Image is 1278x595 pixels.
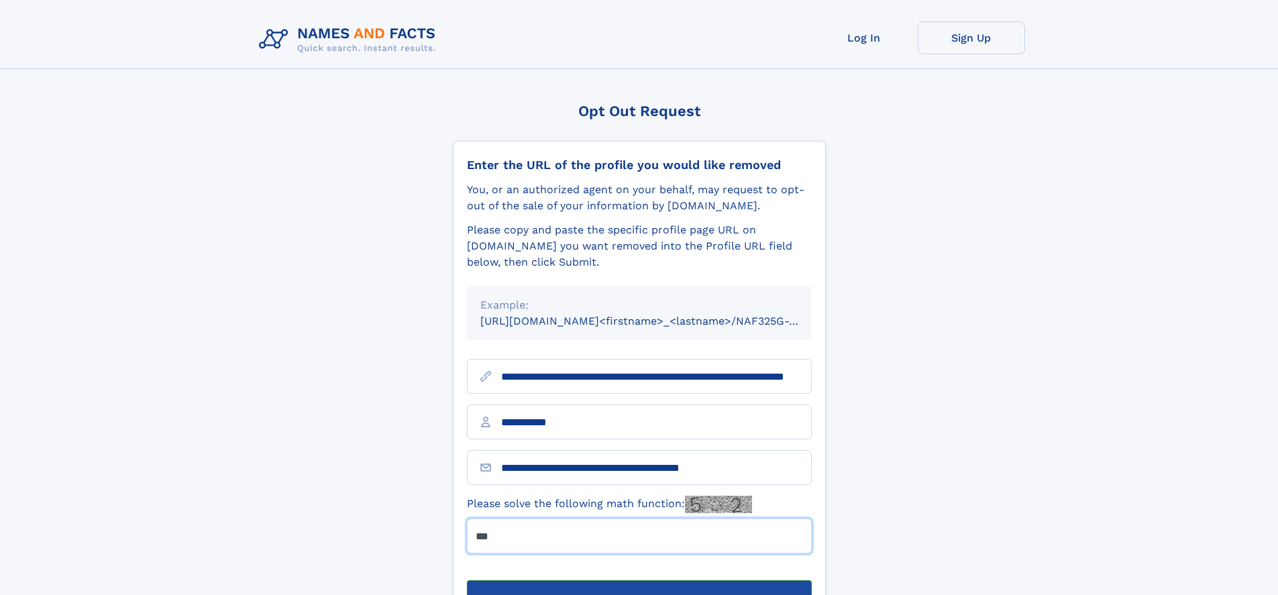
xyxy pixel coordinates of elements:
[480,297,798,313] div: Example:
[810,21,918,54] a: Log In
[467,182,812,214] div: You, or an authorized agent on your behalf, may request to opt-out of the sale of your informatio...
[453,103,826,119] div: Opt Out Request
[467,222,812,270] div: Please copy and paste the specific profile page URL on [DOMAIN_NAME] you want removed into the Pr...
[918,21,1025,54] a: Sign Up
[467,158,812,172] div: Enter the URL of the profile you would like removed
[254,21,447,58] img: Logo Names and Facts
[467,496,752,513] label: Please solve the following math function:
[480,315,837,327] small: [URL][DOMAIN_NAME]<firstname>_<lastname>/NAF325G-xxxxxxxx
